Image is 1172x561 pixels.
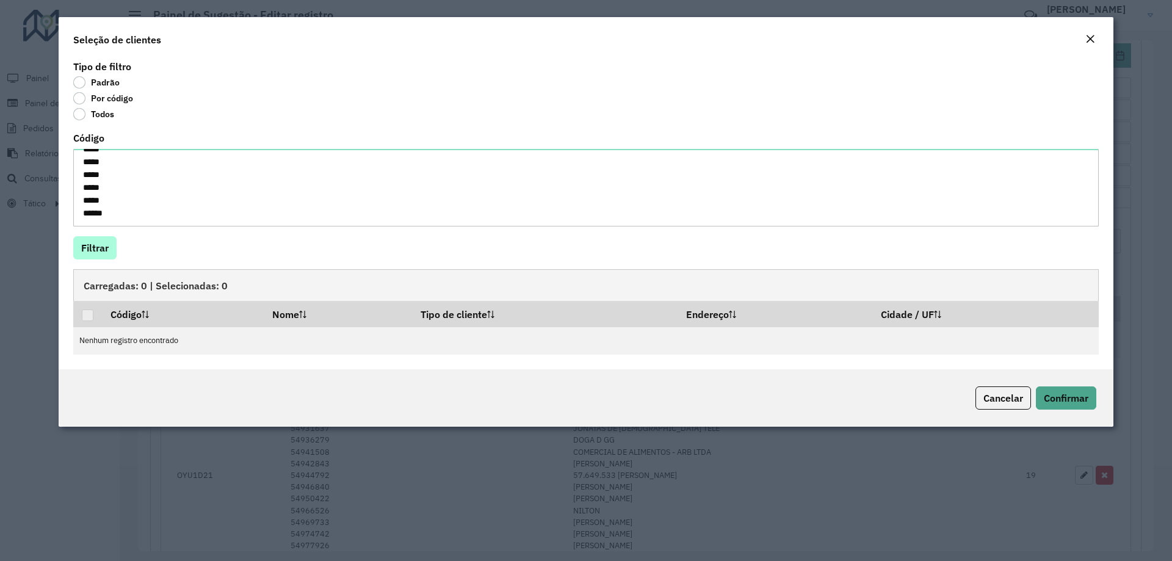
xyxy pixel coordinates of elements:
label: Código [73,131,104,145]
label: Todos [73,108,114,120]
button: Close [1082,32,1099,48]
button: Confirmar [1036,386,1096,410]
h4: Seleção de clientes [73,32,161,47]
th: Endereço [678,301,873,327]
th: Cidade / UF [873,301,1099,327]
button: Filtrar [73,236,117,259]
em: Fechar [1085,34,1095,44]
label: Tipo de filtro [73,59,131,74]
th: Tipo de cliente [413,301,678,327]
span: Cancelar [983,392,1023,404]
button: Cancelar [975,386,1031,410]
th: Nome [264,301,413,327]
th: Código [102,301,263,327]
td: Nenhum registro encontrado [73,327,1099,355]
label: Padrão [73,76,120,89]
label: Por código [73,92,133,104]
div: Carregadas: 0 | Selecionadas: 0 [73,269,1099,301]
span: Confirmar [1044,392,1088,404]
